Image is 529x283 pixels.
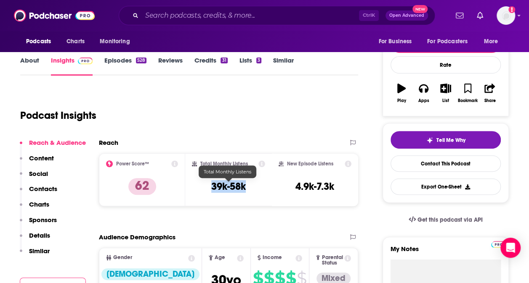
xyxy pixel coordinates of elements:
[204,169,251,175] span: Total Monthly Listens
[391,78,412,108] button: Play
[113,255,132,260] span: Gender
[100,36,130,47] span: Monitoring
[497,6,515,25] button: Show profile menu
[391,131,501,149] button: tell me why sparkleTell Me Why
[426,137,433,144] img: tell me why sparkle
[20,109,96,122] h1: Podcast Insights
[51,56,93,76] a: InsightsPodchaser Pro
[322,255,343,266] span: Parental Status
[66,36,85,47] span: Charts
[391,245,501,259] label: My Notes
[458,98,478,103] div: Bookmark
[29,231,50,239] p: Details
[391,178,501,195] button: Export One-Sheet
[26,36,51,47] span: Podcasts
[215,255,225,260] span: Age
[417,216,483,223] span: Get this podcast via API
[412,78,434,108] button: Apps
[119,6,435,25] div: Search podcasts, credits, & more...
[99,233,175,241] h2: Audience Demographics
[158,56,183,76] a: Reviews
[99,139,118,147] h2: Reach
[273,56,294,76] a: Similar
[435,78,457,108] button: List
[194,56,227,76] a: Credits31
[61,34,90,50] a: Charts
[287,161,333,167] h2: New Episode Listens
[221,58,227,63] div: 31
[497,6,515,25] img: User Profile
[101,268,199,280] div: [DEMOGRAPHIC_DATA]
[397,98,406,103] div: Play
[391,155,501,172] a: Contact This Podcast
[29,139,86,147] p: Reach & Audience
[500,238,521,258] div: Open Intercom Messenger
[427,36,468,47] span: For Podcasters
[142,9,359,22] input: Search podcasts, credits, & more...
[128,178,156,195] p: 62
[457,78,478,108] button: Bookmark
[104,56,146,76] a: Episodes528
[389,13,424,18] span: Open Advanced
[263,255,282,260] span: Income
[20,34,62,50] button: open menu
[136,58,146,63] div: 528
[378,36,412,47] span: For Business
[29,154,54,162] p: Content
[20,170,48,185] button: Social
[20,231,50,247] button: Details
[473,8,486,23] a: Show notifications dropdown
[78,58,93,64] img: Podchaser Pro
[20,154,54,170] button: Content
[412,5,428,13] span: New
[20,185,57,200] button: Contacts
[484,36,498,47] span: More
[29,247,50,255] p: Similar
[418,98,429,103] div: Apps
[385,10,428,21] button: Open AdvancedNew
[479,78,501,108] button: Share
[20,247,50,262] button: Similar
[29,185,57,193] p: Contacts
[200,161,248,167] h2: Total Monthly Listens
[29,170,48,178] p: Social
[239,56,261,76] a: Lists3
[29,200,49,208] p: Charts
[29,216,57,224] p: Sponsors
[391,56,501,73] div: Rate
[20,139,86,154] button: Reach & Audience
[256,58,261,63] div: 3
[116,161,149,167] h2: Power Score™
[20,200,49,216] button: Charts
[295,180,334,193] h3: 4.9k-7.3k
[372,34,422,50] button: open menu
[452,8,467,23] a: Show notifications dropdown
[436,137,465,144] span: Tell Me Why
[402,210,489,230] a: Get this podcast via API
[422,34,480,50] button: open menu
[491,240,506,248] a: Pro website
[94,34,141,50] button: open menu
[14,8,95,24] img: Podchaser - Follow, Share and Rate Podcasts
[359,10,379,21] span: Ctrl K
[497,6,515,25] span: Logged in as tessvanden
[20,56,39,76] a: About
[442,98,449,103] div: List
[491,241,506,248] img: Podchaser Pro
[20,216,57,231] button: Sponsors
[211,180,246,193] h3: 39k-58k
[478,34,509,50] button: open menu
[484,98,495,103] div: Share
[508,6,515,13] svg: Add a profile image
